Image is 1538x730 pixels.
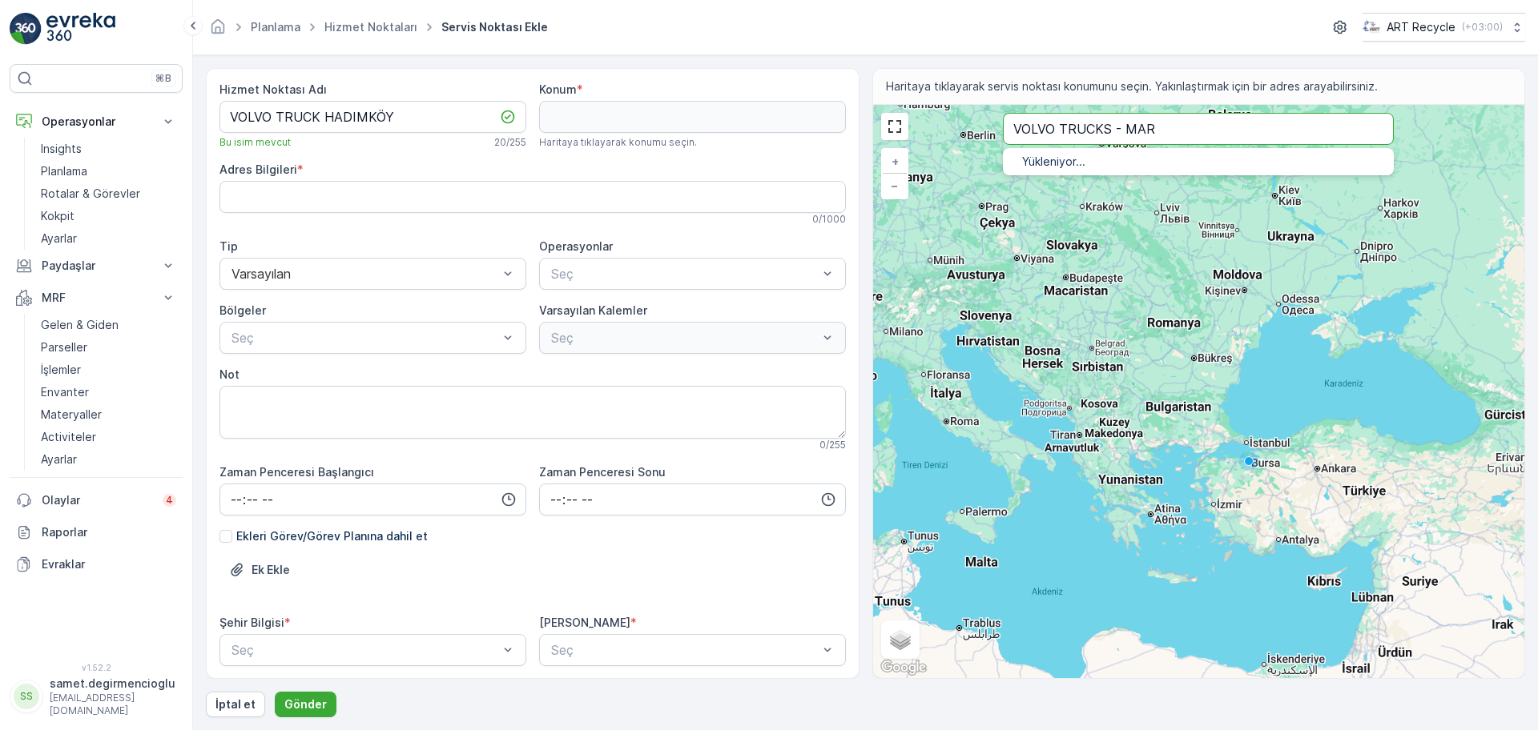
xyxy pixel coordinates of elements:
[886,78,1378,94] span: Haritaya tıklayarak servis noktası konumunu seçin. Yakınlaştırmak için bir adres arayabilirsiniz.
[42,492,153,508] p: Olaylar
[41,186,140,202] p: Rotalar & Görevler
[41,384,89,400] p: Envanter
[251,20,300,34] a: Planlama
[892,154,899,168] span: +
[236,528,428,544] p: Ekleri Görev/Görev Planına dahil et
[10,676,183,717] button: SSsamet.degirmencioglu[EMAIL_ADDRESS][DOMAIN_NAME]
[877,657,930,678] a: Bu bölgeyi Google Haritalar'da açın (yeni pencerede açılır)
[34,314,183,336] a: Gelen & Giden
[41,451,77,467] p: Ayarlar
[155,72,171,85] p: ⌘B
[10,106,183,138] button: Operasyonlar
[219,465,374,479] label: Zaman Penceresi Başlangıcı
[10,484,183,516] a: Olaylar4
[494,136,526,149] p: 20 / 255
[42,556,176,572] p: Evraklar
[219,303,266,317] label: Bölgeler
[324,20,417,34] a: Hizmet Noktaları
[219,616,284,629] label: Şehir Bilgisi
[34,205,183,227] a: Kokpit
[42,524,176,540] p: Raporlar
[10,548,183,580] a: Evraklar
[41,317,119,333] p: Gelen & Giden
[10,250,183,282] button: Paydaşlar
[883,622,918,657] a: Layers
[215,696,256,712] p: İptal et
[34,138,183,160] a: Insights
[41,141,82,157] p: Insights
[14,684,39,709] div: SS
[219,82,327,96] label: Hizmet Noktası Adı
[206,692,265,717] button: İptal et
[34,160,183,182] a: Planlama
[539,239,613,253] label: Operasyonlar
[50,676,175,692] p: samet.degirmencioglu
[34,403,183,426] a: Materyaller
[10,13,42,45] img: logo
[41,362,81,378] p: İşlemler
[209,24,227,38] a: Ana Sayfa
[41,163,87,179] p: Planlama
[46,13,115,45] img: logo_light-DOdMpM7g.png
[819,439,846,451] p: 0 / 255
[41,339,87,355] p: Parseller
[50,692,175,717] p: [EMAIL_ADDRESS][DOMAIN_NAME]
[438,19,551,35] span: Servis Noktası Ekle
[42,258,151,274] p: Paydaşlar
[1003,113,1394,145] input: Adrese göre ara
[883,114,907,138] a: View Fullscreen
[42,290,151,306] p: MRF
[551,264,818,283] p: Seç
[166,494,173,507] p: 4
[10,282,183,314] button: MRF
[812,213,846,226] p: 0 / 1000
[232,328,498,347] p: Seç
[34,182,183,205] a: Rotalar & Görevler
[1462,21,1503,34] p: ( +03:00 )
[34,336,183,359] a: Parseller
[34,359,183,381] a: İşlemler
[34,426,183,448] a: Activiteler
[41,208,74,224] p: Kokpit
[883,150,907,174] a: Yakınlaştır
[10,516,183,548] a: Raporlar
[219,162,297,176] label: Adres Bilgileri
[41,407,102,423] p: Materyaller
[232,640,498,660] p: Seç
[539,303,647,317] label: Varsayılan Kalemler
[34,448,183,471] a: Ayarlar
[41,429,96,445] p: Activiteler
[284,696,327,712] p: Gönder
[1363,18,1380,36] img: image_23.png
[883,174,907,198] a: Uzaklaştır
[219,239,238,253] label: Tip
[539,616,630,629] label: [PERSON_NAME]
[219,136,291,149] span: Bu isim mevcut
[1003,148,1394,175] ul: Menu
[10,663,183,672] span: v 1.52.2
[42,114,151,130] p: Operasyonlar
[551,640,818,660] p: Seç
[891,178,899,192] span: −
[539,136,697,149] span: Haritaya tıklayarak konumu seçin.
[539,465,666,479] label: Zaman Penceresi Sonu
[1022,154,1375,170] p: Yükleniyor...
[219,367,240,381] label: Not
[275,692,336,717] button: Gönder
[252,562,290,578] p: Ek Ekle
[1387,19,1455,35] p: ART Recycle
[877,657,930,678] img: Google
[539,82,577,96] label: Konum
[41,231,77,247] p: Ayarlar
[219,557,300,583] button: Dosya Yükle
[34,381,183,403] a: Envanter
[1363,13,1525,42] button: ART Recycle(+03:00)
[34,227,183,250] a: Ayarlar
